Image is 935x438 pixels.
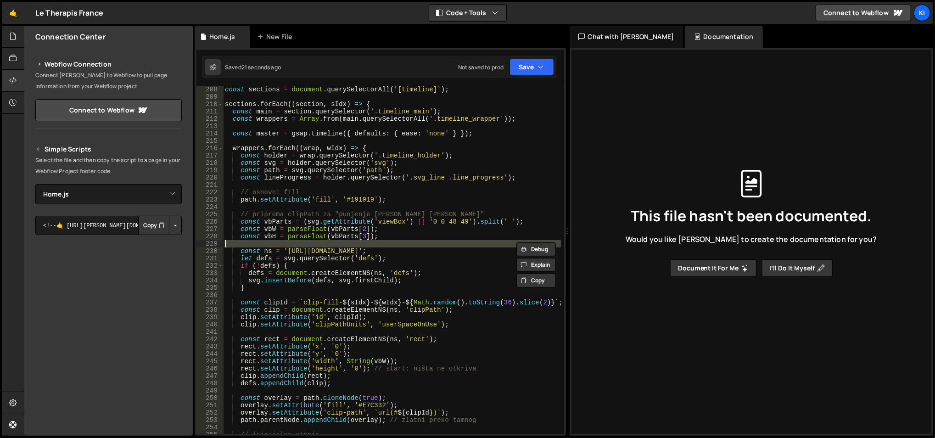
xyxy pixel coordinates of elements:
[196,225,224,233] div: 227
[35,339,183,421] iframe: YouTube video player
[196,292,224,299] div: 236
[196,365,224,372] div: 246
[196,424,224,431] div: 254
[196,196,224,203] div: 223
[35,144,182,155] h2: Simple Scripts
[196,262,224,270] div: 232
[196,115,224,123] div: 212
[196,416,224,424] div: 253
[196,167,224,174] div: 219
[196,328,224,336] div: 241
[196,130,224,137] div: 214
[196,189,224,196] div: 222
[138,216,169,235] button: Copy
[35,216,182,235] textarea: <!--🤙 [URL][PERSON_NAME][DOMAIN_NAME]> <script>document.addEventListener("DOMContentLoaded", func...
[196,409,224,416] div: 252
[196,380,224,387] div: 248
[509,59,554,75] button: Save
[257,32,296,41] div: New File
[196,314,224,321] div: 239
[209,32,235,41] div: Home.js
[35,59,182,70] h2: Webflow Connection
[35,7,103,18] div: Le Therapis France
[196,93,224,101] div: 209
[196,203,224,211] div: 224
[196,372,224,380] div: 247
[196,336,224,343] div: 242
[762,259,833,277] button: I’ll do it myself
[196,387,224,394] div: 249
[196,350,224,358] div: 244
[816,5,911,21] a: Connect to Webflow
[196,255,224,262] div: 231
[196,358,224,365] div: 245
[138,216,182,235] div: Button group with nested dropdown
[914,5,930,21] a: Ki
[196,108,224,115] div: 211
[196,240,224,247] div: 229
[196,402,224,409] div: 251
[196,306,224,314] div: 238
[196,321,224,328] div: 240
[196,270,224,277] div: 233
[196,343,224,350] div: 243
[196,284,224,292] div: 235
[196,145,224,152] div: 216
[225,63,281,71] div: Saved
[196,299,224,306] div: 237
[196,137,224,145] div: 215
[429,5,506,21] button: Code + Tools
[670,259,756,277] button: Document it for me
[196,211,224,218] div: 225
[685,26,762,48] div: Documentation
[35,70,182,92] p: Connect [PERSON_NAME] to Webflow to pull page information from your Webflow project
[196,233,224,240] div: 228
[35,250,183,333] iframe: YouTube video player
[570,26,683,48] div: Chat with [PERSON_NAME]
[626,234,877,244] span: Would you like [PERSON_NAME] to create the documentation for you?
[196,86,224,93] div: 208
[516,242,556,256] button: Debug
[196,277,224,284] div: 234
[35,99,182,121] a: Connect to Webflow
[631,208,872,223] span: This file hasn't been documented.
[196,159,224,167] div: 218
[196,394,224,402] div: 250
[35,155,182,177] p: Select the file and then copy the script to a page in your Webflow Project footer code.
[458,63,504,71] div: Not saved to prod
[196,123,224,130] div: 213
[196,247,224,255] div: 230
[241,63,281,71] div: 21 seconds ago
[196,181,224,189] div: 221
[35,32,106,42] h2: Connection Center
[196,101,224,108] div: 210
[196,152,224,159] div: 217
[196,218,224,225] div: 226
[196,174,224,181] div: 220
[2,2,24,24] a: 🤙
[516,274,556,287] button: Copy
[516,258,556,272] button: Explain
